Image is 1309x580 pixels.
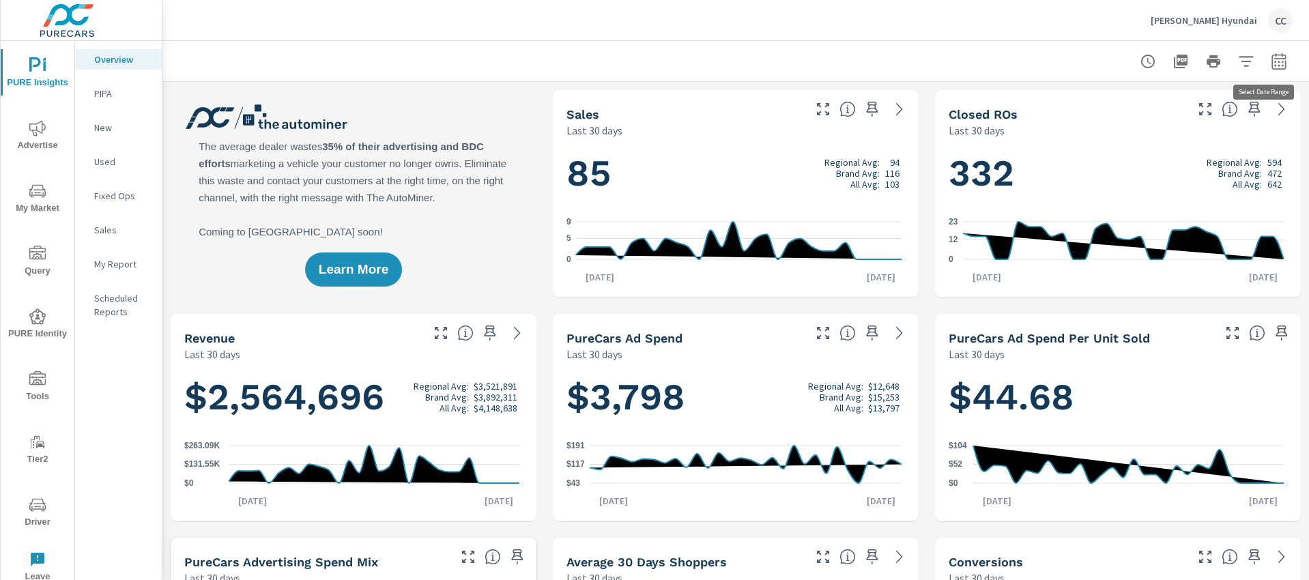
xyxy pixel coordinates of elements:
[184,331,235,345] h5: Revenue
[590,494,637,508] p: [DATE]
[868,403,900,414] p: $13,797
[1268,8,1293,33] div: CC
[1233,179,1262,190] p: All Avg:
[75,186,162,206] div: Fixed Ops
[949,331,1150,345] h5: PureCars Ad Spend Per Unit Sold
[94,257,151,271] p: My Report
[5,434,70,467] span: Tier2
[5,308,70,342] span: PURE Identity
[861,546,883,568] span: Save this to your personalized report
[1271,322,1293,344] span: Save this to your personalized report
[949,235,958,244] text: 12
[94,155,151,169] p: Used
[885,168,900,179] p: 116
[949,107,1018,121] h5: Closed ROs
[949,150,1287,197] h1: 332
[566,441,585,450] text: $191
[839,549,856,565] span: A rolling 30 day total of daily Shoppers on the dealership website, averaged over the selected da...
[94,53,151,66] p: Overview
[566,122,622,139] p: Last 30 days
[1222,549,1238,565] span: The number of dealer-specified goals completed by a visitor. [Source: This data is provided by th...
[1267,157,1282,168] p: 594
[430,322,452,344] button: Make Fullscreen
[75,117,162,138] div: New
[1243,98,1265,120] span: Save this to your personalized report
[885,179,900,190] p: 103
[1222,101,1238,117] span: Number of Repair Orders Closed by the selected dealership group over the selected time range. [So...
[566,331,682,345] h5: PureCars Ad Spend
[868,381,900,392] p: $12,648
[184,346,240,362] p: Last 30 days
[836,168,880,179] p: Brand Avg:
[5,183,70,216] span: My Market
[475,494,523,508] p: [DATE]
[184,441,220,450] text: $263.09K
[1222,322,1243,344] button: Make Fullscreen
[457,546,479,568] button: Make Fullscreen
[566,107,599,121] h5: Sales
[850,179,880,190] p: All Avg:
[440,403,469,414] p: All Avg:
[75,288,162,322] div: Scheduled Reports
[812,546,834,568] button: Make Fullscreen
[1243,546,1265,568] span: Save this to your personalized report
[94,291,151,319] p: Scheduled Reports
[889,98,910,120] a: See more details in report
[506,546,528,568] span: Save this to your personalized report
[861,322,883,344] span: Save this to your personalized report
[1218,168,1262,179] p: Brand Avg:
[949,555,1023,569] h5: Conversions
[566,478,580,488] text: $43
[566,150,905,197] h1: 85
[184,555,378,569] h5: PureCars Advertising Spend Mix
[75,83,162,104] div: PIPA
[229,494,276,508] p: [DATE]
[474,392,517,403] p: $3,892,311
[812,322,834,344] button: Make Fullscreen
[457,325,474,341] span: Total sales revenue over the selected date range. [Source: This data is sourced from the dealer’s...
[1267,179,1282,190] p: 642
[857,494,905,508] p: [DATE]
[94,87,151,100] p: PIPA
[485,549,501,565] span: This table looks at how you compare to the amount of budget you spend per channel as opposed to y...
[5,120,70,154] span: Advertise
[1249,325,1265,341] span: Average cost of advertising per each vehicle sold at the dealer over the selected date range. The...
[566,217,571,227] text: 9
[949,460,962,469] text: $52
[94,189,151,203] p: Fixed Ops
[5,246,70,279] span: Query
[566,255,571,264] text: 0
[1267,168,1282,179] p: 472
[890,157,900,168] p: 94
[305,252,402,287] button: Learn More
[1239,270,1287,284] p: [DATE]
[75,254,162,274] div: My Report
[184,374,523,420] h1: $2,564,696
[566,555,727,569] h5: Average 30 Days Shoppers
[839,101,856,117] span: Number of vehicles sold by the dealership over the selected date range. [Source: This data is sou...
[5,57,70,91] span: PURE Insights
[1207,157,1262,168] p: Regional Avg:
[576,270,624,284] p: [DATE]
[479,322,501,344] span: Save this to your personalized report
[1194,98,1216,120] button: Make Fullscreen
[75,151,162,172] div: Used
[820,392,863,403] p: Brand Avg:
[889,546,910,568] a: See more details in report
[414,381,469,392] p: Regional Avg:
[75,220,162,240] div: Sales
[5,497,70,530] span: Driver
[566,233,571,243] text: 5
[812,98,834,120] button: Make Fullscreen
[949,217,958,227] text: 23
[94,223,151,237] p: Sales
[949,122,1005,139] p: Last 30 days
[184,478,194,488] text: $0
[1167,48,1194,75] button: "Export Report to PDF"
[949,346,1005,362] p: Last 30 days
[839,325,856,341] span: Total cost of media for all PureCars channels for the selected dealership group over the selected...
[94,121,151,134] p: New
[824,157,880,168] p: Regional Avg:
[566,374,905,420] h1: $3,798
[861,98,883,120] span: Save this to your personalized report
